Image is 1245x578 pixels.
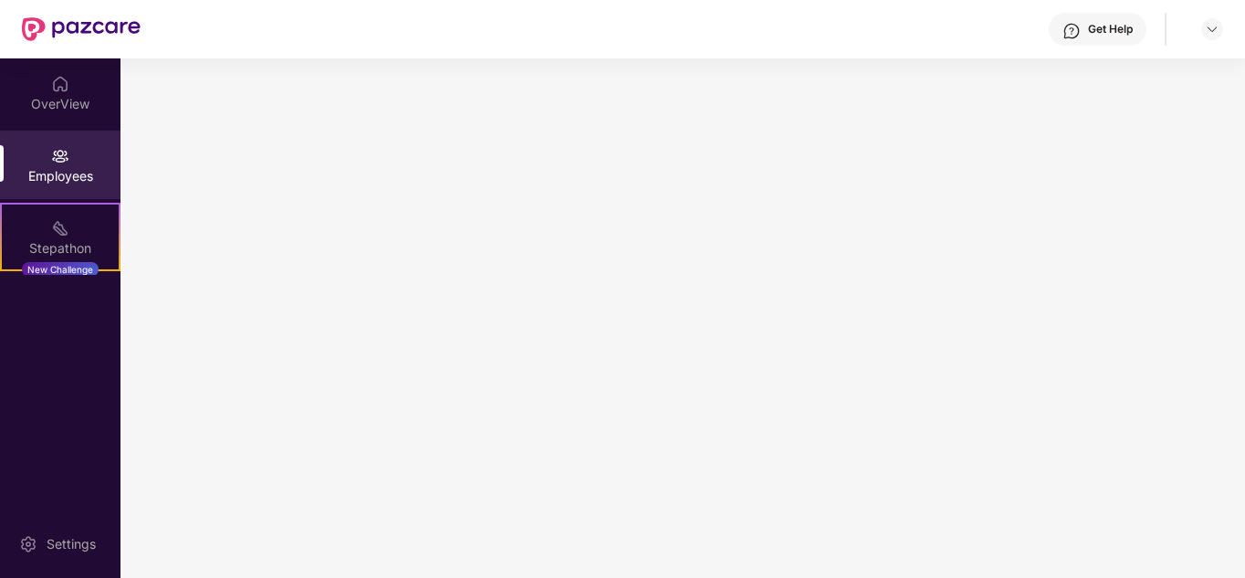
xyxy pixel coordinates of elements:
img: New Pazcare Logo [22,17,141,41]
img: svg+xml;base64,PHN2ZyBpZD0iRHJvcGRvd24tMzJ4MzIiIHhtbG5zPSJodHRwOi8vd3d3LnczLm9yZy8yMDAwL3N2ZyIgd2... [1205,22,1219,37]
img: svg+xml;base64,PHN2ZyBpZD0iU2V0dGluZy0yMHgyMCIgeG1sbnM9Imh0dHA6Ly93d3cudzMub3JnLzIwMDAvc3ZnIiB3aW... [19,535,37,553]
div: Get Help [1088,22,1133,37]
div: Settings [41,535,101,553]
img: svg+xml;base64,PHN2ZyB4bWxucz0iaHR0cDovL3d3dy53My5vcmcvMjAwMC9zdmciIHdpZHRoPSIyMSIgaGVpZ2h0PSIyMC... [51,219,69,237]
img: svg+xml;base64,PHN2ZyBpZD0iSG9tZSIgeG1sbnM9Imh0dHA6Ly93d3cudzMub3JnLzIwMDAvc3ZnIiB3aWR0aD0iMjAiIG... [51,75,69,93]
div: Stepathon [2,239,119,257]
img: svg+xml;base64,PHN2ZyBpZD0iRW1wbG95ZWVzIiB4bWxucz0iaHR0cDovL3d3dy53My5vcmcvMjAwMC9zdmciIHdpZHRoPS... [51,147,69,165]
div: New Challenge [22,262,99,277]
img: svg+xml;base64,PHN2ZyBpZD0iSGVscC0zMngzMiIgeG1sbnM9Imh0dHA6Ly93d3cudzMub3JnLzIwMDAvc3ZnIiB3aWR0aD... [1062,22,1081,40]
